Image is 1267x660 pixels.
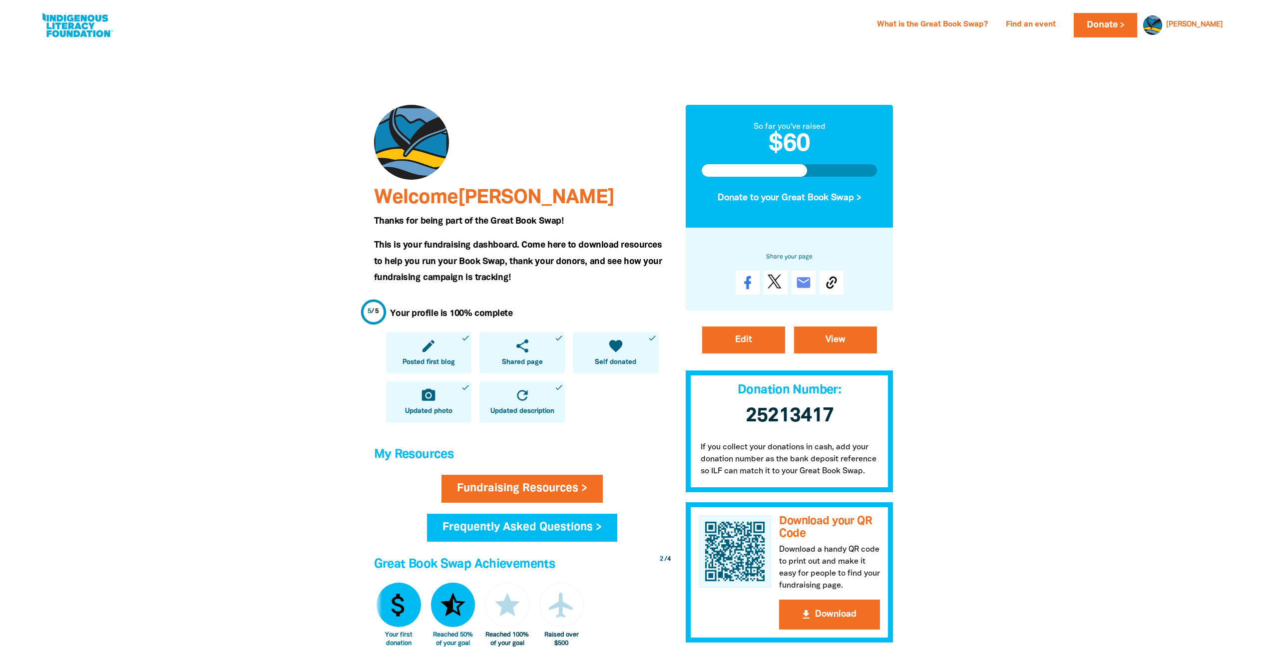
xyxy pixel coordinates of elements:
[800,609,812,621] i: get_app
[514,387,530,403] i: refresh
[374,241,662,282] span: This is your fundraising dashboard. Come here to download resources to help you run your Book Swa...
[502,357,543,367] span: Shared page
[431,631,475,648] div: Reached 50% of your goal
[699,515,772,588] img: QR Code for Kempsey Library Book Swap
[490,406,554,416] span: Updated description
[492,590,522,620] i: star
[485,631,529,648] div: Reached 100% of your goal
[736,271,760,295] a: Share
[820,271,844,295] button: Copy Link
[374,555,671,575] h4: Great Book Swap Achievements
[792,271,816,295] a: email
[384,590,414,620] i: attach_money
[374,449,454,460] span: My Resources
[554,333,563,342] i: done
[1074,13,1137,37] a: Donate
[405,406,452,416] span: Updated photo
[539,631,584,648] div: Raised over $500
[386,381,471,423] a: camera_altUpdated photodone
[368,309,372,315] span: 5
[660,555,671,564] div: / 4
[702,185,877,212] button: Donate to your Great Book Swap >
[794,327,877,353] a: View
[871,17,994,33] a: What is the Great Book Swap?
[648,333,657,342] i: done
[427,514,617,542] a: Frequently Asked Questions >
[702,133,877,157] h2: $60
[764,271,788,295] a: Post
[386,332,471,373] a: editPosted first blogdone
[554,383,563,392] i: done
[403,357,455,367] span: Posted first blog
[461,333,470,342] i: done
[461,383,470,392] i: done
[779,600,880,630] button: get_appDownload
[608,338,624,354] i: favorite
[546,590,576,620] i: airplanemode_active
[796,275,812,291] i: email
[368,307,379,317] div: / 5
[779,515,880,540] h3: Download your QR Code
[686,431,893,492] p: If you collect your donations in cash, add your donation number as the bank deposit reference so ...
[479,332,565,373] a: shareShared pagedone
[702,252,877,263] h6: Share your page
[421,338,436,354] i: edit
[702,327,785,353] a: Edit
[660,556,663,562] span: 2
[374,217,564,225] span: Thanks for being part of the Great Book Swap!
[746,407,834,425] span: 25213417
[595,357,636,367] span: Self donated
[421,387,436,403] i: camera_alt
[702,121,877,133] div: So far you've raised
[738,384,841,396] span: Donation Number:
[441,475,603,503] a: Fundraising Resources >
[1000,17,1062,33] a: Find an event
[390,310,513,318] strong: Your profile is 100% complete
[573,332,658,373] a: favoriteSelf donateddone
[1166,21,1223,28] a: [PERSON_NAME]
[514,338,530,354] i: share
[479,381,565,423] a: refreshUpdated descriptiondone
[377,631,421,648] div: Your first donation
[374,189,614,207] span: Welcome [PERSON_NAME]
[438,590,468,620] i: star_half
